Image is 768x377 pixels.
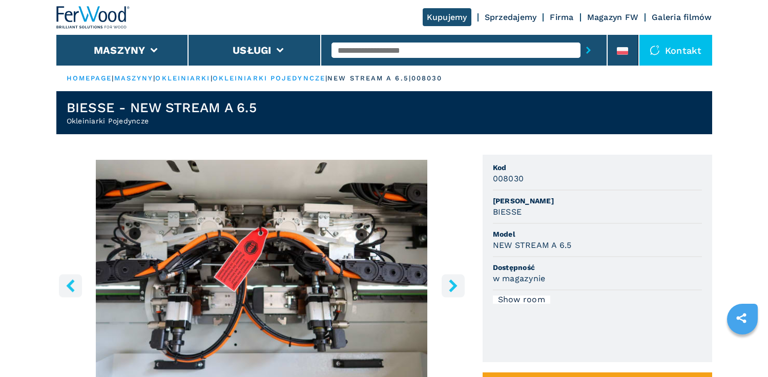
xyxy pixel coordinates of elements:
[114,74,154,82] a: maszyny
[493,262,702,273] span: Dostępność
[639,35,712,66] div: Kontakt
[650,45,660,55] img: Kontakt
[112,74,114,82] span: |
[493,173,524,184] h3: 008030
[67,99,257,116] h1: BIESSE - NEW STREAM A 6.5
[153,74,155,82] span: |
[67,74,112,82] a: HOMEPAGE
[327,74,411,83] p: new stream a 6.5 |
[59,274,82,297] button: left-button
[550,12,573,22] a: Firma
[587,12,639,22] a: Magazyn FW
[56,6,130,29] img: Ferwood
[411,74,443,83] p: 008030
[652,12,712,22] a: Galeria filmów
[493,296,550,304] div: Show room
[423,8,471,26] a: Kupujemy
[67,116,257,126] h2: Okleiniarki Pojedyncze
[442,274,465,297] button: right-button
[493,206,522,218] h3: BIESSE
[493,229,702,239] span: Model
[485,12,537,22] a: Sprzedajemy
[493,239,572,251] h3: NEW STREAM A 6.5
[213,74,325,82] a: okleiniarki pojedyncze
[211,74,213,82] span: |
[493,273,546,284] h3: w magazynie
[493,162,702,173] span: Kod
[325,74,327,82] span: |
[94,44,146,56] button: Maszyny
[493,196,702,206] span: [PERSON_NAME]
[155,74,210,82] a: okleiniarki
[580,38,596,62] button: submit-button
[729,305,754,331] a: sharethis
[233,44,272,56] button: Usługi
[724,331,760,369] iframe: Chat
